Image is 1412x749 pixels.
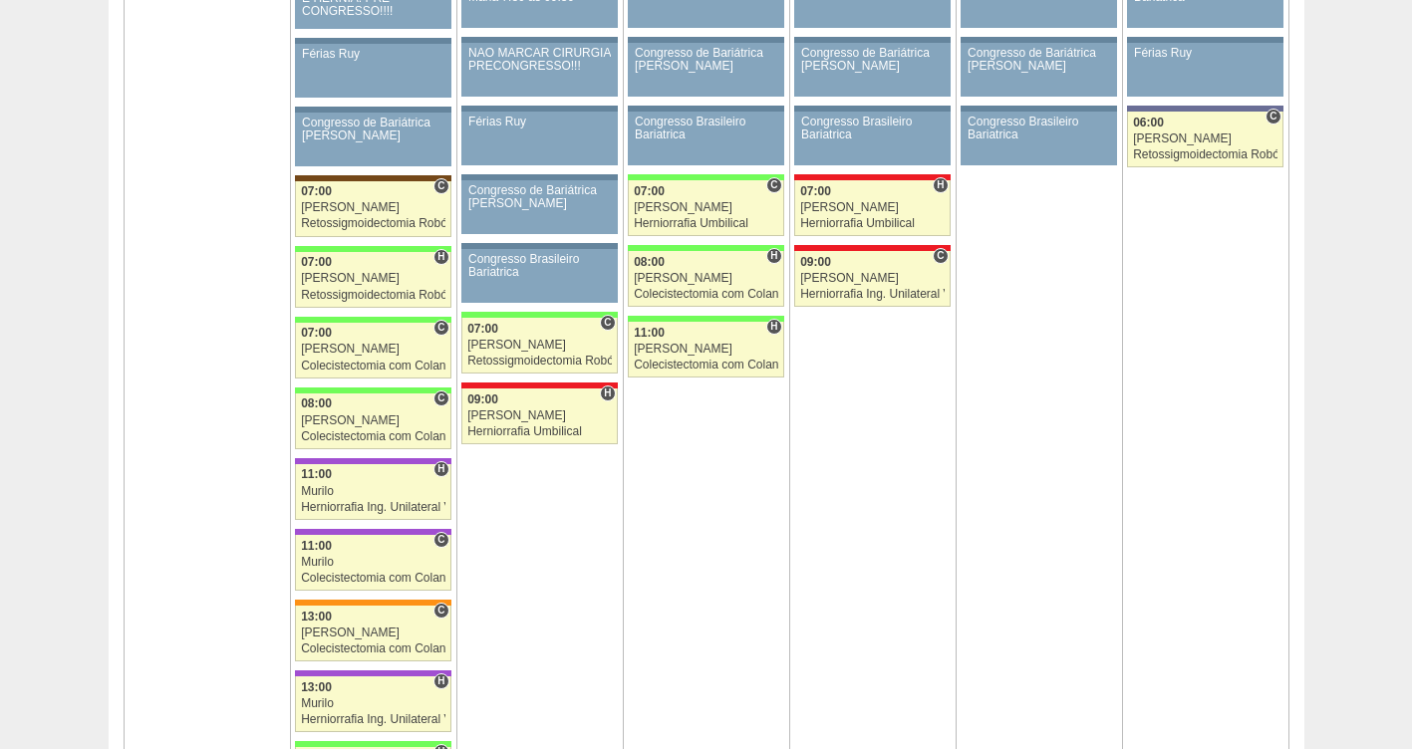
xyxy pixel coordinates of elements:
div: Murilo [301,556,445,569]
span: Consultório [933,248,948,264]
a: C 07:00 [PERSON_NAME] Retossigmoidectomia Robótica [295,181,450,237]
div: Key: Aviso [461,243,617,249]
div: Férias Ruy [302,48,444,61]
span: Hospital [766,319,781,335]
div: Key: Vila Nova Star [1127,106,1282,112]
div: Key: Brasil [295,741,450,747]
div: [PERSON_NAME] [1133,132,1277,145]
a: C 13:00 [PERSON_NAME] Colecistectomia com Colangiografia VL [295,606,450,661]
a: H 08:00 [PERSON_NAME] Colecistectomia com Colangiografia VL [628,251,783,307]
span: Consultório [433,178,448,194]
a: Congresso de Bariátrica [PERSON_NAME] [628,43,783,97]
span: 07:00 [634,184,665,198]
span: 11:00 [634,326,665,340]
a: Congresso Brasileiro Bariatrica [461,249,617,303]
div: Herniorrafia Umbilical [800,217,945,230]
span: 07:00 [800,184,831,198]
div: Congresso de Bariátrica [PERSON_NAME] [468,184,611,210]
div: Colecistectomia com Colangiografia VL [301,572,445,585]
div: Key: IFOR [295,529,450,535]
div: Key: Brasil [628,316,783,322]
span: Consultório [766,177,781,193]
a: C 06:00 [PERSON_NAME] Retossigmoidectomia Robótica [1127,112,1282,167]
div: Congresso Brasileiro Bariatrica [468,253,611,279]
div: [PERSON_NAME] [301,201,445,214]
div: [PERSON_NAME] [467,339,612,352]
div: Colecistectomia com Colangiografia VL [301,360,445,373]
span: 06:00 [1133,116,1164,129]
span: 08:00 [634,255,665,269]
span: 08:00 [301,396,332,410]
div: Congresso de Bariátrica [PERSON_NAME] [968,47,1110,73]
div: Congresso Brasileiro Bariatrica [801,116,944,141]
div: Key: Aviso [461,106,617,112]
div: Congresso de Bariátrica [PERSON_NAME] [801,47,944,73]
span: 09:00 [467,392,498,406]
a: H 07:00 [PERSON_NAME] Herniorrafia Umbilical [794,180,950,236]
div: Key: IFOR [295,670,450,676]
a: H 11:00 [PERSON_NAME] Colecistectomia com Colangiografia VL [628,322,783,377]
div: Key: Brasil [461,312,617,318]
a: Congresso de Bariátrica [PERSON_NAME] [961,43,1116,97]
div: [PERSON_NAME] [634,343,778,356]
div: Key: Aviso [1127,37,1282,43]
span: Hospital [433,249,448,265]
div: Key: Brasil [628,245,783,251]
span: Consultório [433,532,448,548]
div: Herniorrafia Umbilical [634,217,778,230]
div: Congresso Brasileiro Bariatrica [968,116,1110,141]
div: Retossigmoidectomia Robótica [1133,148,1277,161]
div: Murilo [301,697,445,710]
div: Key: Aviso [295,38,450,44]
a: C 08:00 [PERSON_NAME] Colecistectomia com Colangiografia VL [295,393,450,449]
a: Congresso Brasileiro Bariatrica [628,112,783,165]
span: 11:00 [301,539,332,553]
a: Congresso de Bariátrica [PERSON_NAME] [794,43,950,97]
span: Hospital [600,385,615,401]
div: [PERSON_NAME] [634,272,778,285]
div: Herniorrafia Umbilical [467,425,612,438]
span: 13:00 [301,610,332,624]
div: Key: Brasil [295,387,450,393]
a: Congresso de Bariátrica [PERSON_NAME] [295,113,450,166]
div: Retossigmoidectomia Robótica [301,217,445,230]
div: Key: Aviso [295,107,450,113]
div: Key: Brasil [295,317,450,323]
a: H 13:00 Murilo Herniorrafia Ing. Unilateral VL [295,676,450,732]
a: H 11:00 Murilo Herniorrafia Ing. Unilateral VL [295,464,450,520]
div: Key: IFOR [295,458,450,464]
div: Key: Assunção [794,174,950,180]
span: 09:00 [800,255,831,269]
div: Key: Assunção [461,382,617,388]
div: Key: Aviso [461,174,617,180]
span: 13:00 [301,680,332,694]
div: Key: Aviso [794,106,950,112]
span: Hospital [766,248,781,264]
div: [PERSON_NAME] [634,201,778,214]
div: Herniorrafia Ing. Unilateral VL [800,288,945,301]
div: [PERSON_NAME] [800,201,945,214]
div: Key: Aviso [794,37,950,43]
span: Consultório [600,315,615,331]
a: Congresso de Bariátrica [PERSON_NAME] [461,180,617,234]
span: Hospital [433,673,448,689]
div: [PERSON_NAME] [301,626,445,639]
span: Consultório [1266,109,1280,125]
div: Key: Brasil [295,246,450,252]
div: Férias Ruy [468,116,611,128]
a: C 11:00 Murilo Colecistectomia com Colangiografia VL [295,535,450,591]
a: Férias Ruy [1127,43,1282,97]
span: Hospital [433,461,448,477]
div: [PERSON_NAME] [301,414,445,427]
div: [PERSON_NAME] [800,272,945,285]
div: Colecistectomia com Colangiografia VL [634,288,778,301]
span: 07:00 [301,326,332,340]
div: Congresso Brasileiro Bariatrica [635,116,777,141]
div: Key: Santa Joana [295,175,450,181]
div: Herniorrafia Ing. Unilateral VL [301,713,445,726]
span: 11:00 [301,467,332,481]
a: Férias Ruy [295,44,450,98]
div: NAO MARCAR CIRURGIA PRECONGRESSO!!! [468,47,611,73]
div: Key: Aviso [628,37,783,43]
div: Murilo [301,485,445,498]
